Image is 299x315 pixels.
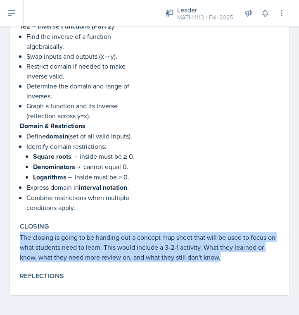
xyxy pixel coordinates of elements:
[20,272,64,280] label: Reflections
[177,5,233,15] div: Leader
[33,172,148,182] p: → inside must be > 0.
[177,13,233,22] div: MATH 1113 / Fall 2025
[20,222,49,231] label: Closing
[26,81,148,101] p: Determine the domain and range of inverses.
[26,31,148,51] p: Find the inverse of a function algebraically.
[79,183,127,192] strong: interval notation
[26,182,148,193] p: Express domain in .
[33,151,148,162] p: → inside must be ≥ 0.
[33,162,148,172] p: → cannot equal 0.
[33,172,66,182] strong: Logarithms
[33,152,71,161] strong: Square roots
[26,141,148,151] p: Identify domain restrictions:
[20,232,279,262] p: The closing is going to be handing out a concept map sheet that will be used to focus on what stu...
[46,131,68,141] strong: domain
[26,101,148,121] p: Graph a function and its inverse (reflection across y=x).
[26,51,148,61] p: Swap inputs and outputs (x↔y).
[26,193,148,212] p: Combine restrictions when multiple conditions apply.
[26,131,148,141] p: Define (set of all valid inputs).
[26,61,148,81] p: Restrict domain if needed to make inverse valid.
[20,121,85,131] strong: Domain & Restrictions
[33,162,75,172] strong: Denominators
